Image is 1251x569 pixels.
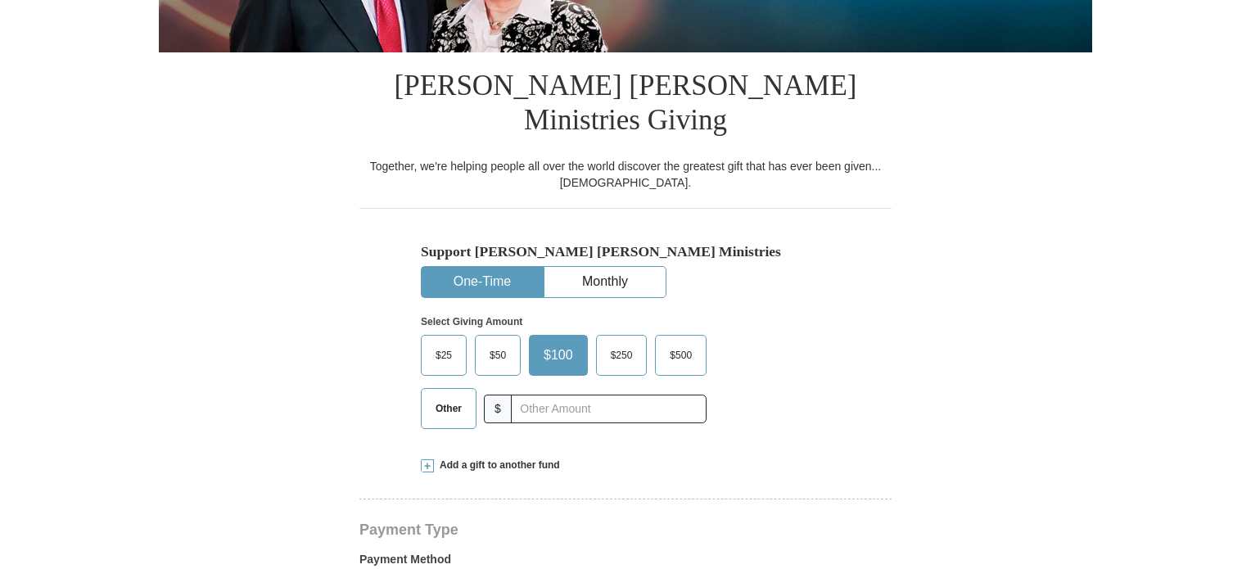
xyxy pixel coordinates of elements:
[427,396,470,421] span: Other
[662,343,700,368] span: $500
[484,395,512,423] span: $
[421,316,522,327] strong: Select Giving Amount
[481,343,514,368] span: $50
[427,343,460,368] span: $25
[359,52,892,158] h1: [PERSON_NAME] [PERSON_NAME] Ministries Giving
[603,343,641,368] span: $250
[359,523,892,536] h4: Payment Type
[535,343,581,368] span: $100
[421,243,830,260] h5: Support [PERSON_NAME] [PERSON_NAME] Ministries
[544,267,666,297] button: Monthly
[422,267,543,297] button: One-Time
[434,458,560,472] span: Add a gift to another fund
[511,395,707,423] input: Other Amount
[359,158,892,191] div: Together, we're helping people all over the world discover the greatest gift that has ever been g...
